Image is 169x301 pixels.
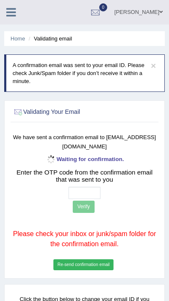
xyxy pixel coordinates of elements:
[45,156,124,162] b: Waiting for confirmation.
[99,3,108,11] span: 0
[13,107,102,118] h2: Validating Your Email
[13,134,156,150] small: We have sent a confirmation email to [EMAIL_ADDRESS][DOMAIN_NAME]
[26,35,72,43] li: Validating email
[13,169,157,183] h2: Enter the OTP code from the confirmation email that was sent to you
[13,229,157,249] p: Please check your inbox or junk/spam folder for the confirmation email.
[151,61,156,70] button: ×
[4,54,165,92] div: A confirmation email was sent to your email ID. Please check Junk/Spam folder if you don’t receiv...
[11,35,25,42] a: Home
[53,259,114,270] button: Re-send confirmation email
[45,154,56,165] img: icon-progress-circle-small.gif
